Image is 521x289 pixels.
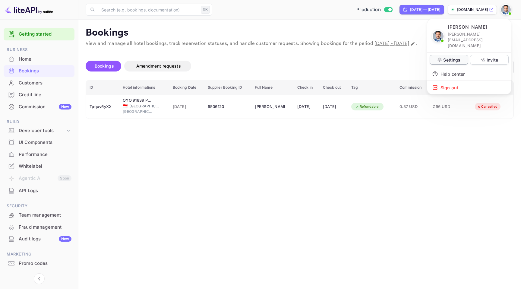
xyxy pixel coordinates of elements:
p: [PERSON_NAME] [448,24,487,31]
p: [PERSON_NAME][EMAIL_ADDRESS][DOMAIN_NAME] [448,31,506,49]
p: Settings [443,57,460,63]
p: Invite [487,57,498,63]
div: Sign out [427,81,511,94]
img: Santiago Moran Labat [433,31,444,42]
div: Help center [427,67,511,81]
